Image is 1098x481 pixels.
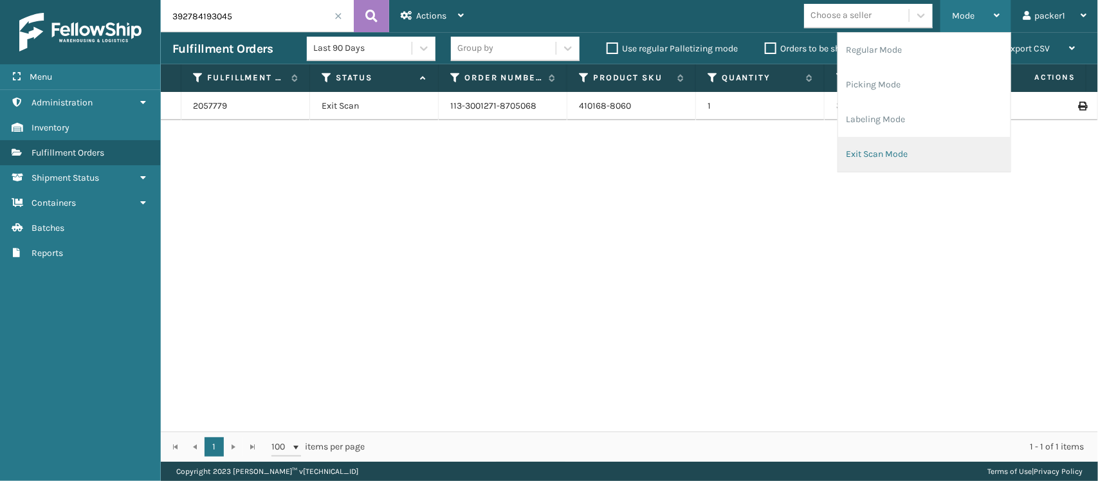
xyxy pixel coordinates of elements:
div: Group by [457,42,493,55]
a: Privacy Policy [1034,467,1083,476]
div: | [987,462,1083,481]
li: Picking Mode [838,68,1011,102]
div: Choose a seller [810,9,872,23]
li: Exit Scan Mode [838,137,1011,172]
span: Inventory [32,122,69,133]
span: Fulfillment Orders [32,147,104,158]
a: 410168-8060 [579,100,631,111]
div: Last 90 Days [313,42,413,55]
span: Actions [416,10,446,21]
label: Quantity [722,72,800,84]
span: Actions [994,67,1083,88]
label: Orders to be shipped [DATE] [765,43,890,54]
span: Administration [32,97,93,108]
label: Fulfillment Order Id [207,72,285,84]
p: Copyright 2023 [PERSON_NAME]™ v [TECHNICAL_ID] [176,462,358,481]
label: Product SKU [593,72,671,84]
label: Order Number [464,72,542,84]
a: 392784193045 [836,100,896,111]
a: 2057779 [193,100,227,113]
span: Shipment Status [32,172,99,183]
span: Menu [30,71,52,82]
td: Exit Scan [310,92,439,120]
a: Terms of Use [987,467,1032,476]
span: items per page [271,437,365,457]
span: Reports [32,248,63,259]
span: Containers [32,197,76,208]
td: 1 [696,92,825,120]
div: 1 - 1 of 1 items [383,440,1084,453]
li: Regular Mode [838,33,1011,68]
span: 100 [271,440,291,453]
span: Export CSV [1005,43,1050,54]
h3: Fulfillment Orders [172,41,273,57]
a: 1 [205,437,224,457]
img: logo [19,13,142,51]
span: Batches [32,222,64,233]
label: Use regular Palletizing mode [607,43,738,54]
i: Print Label [1078,102,1086,111]
li: Labeling Mode [838,102,1011,137]
td: 113-3001271-8705068 [439,92,567,120]
span: Mode [952,10,974,21]
label: Status [336,72,414,84]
